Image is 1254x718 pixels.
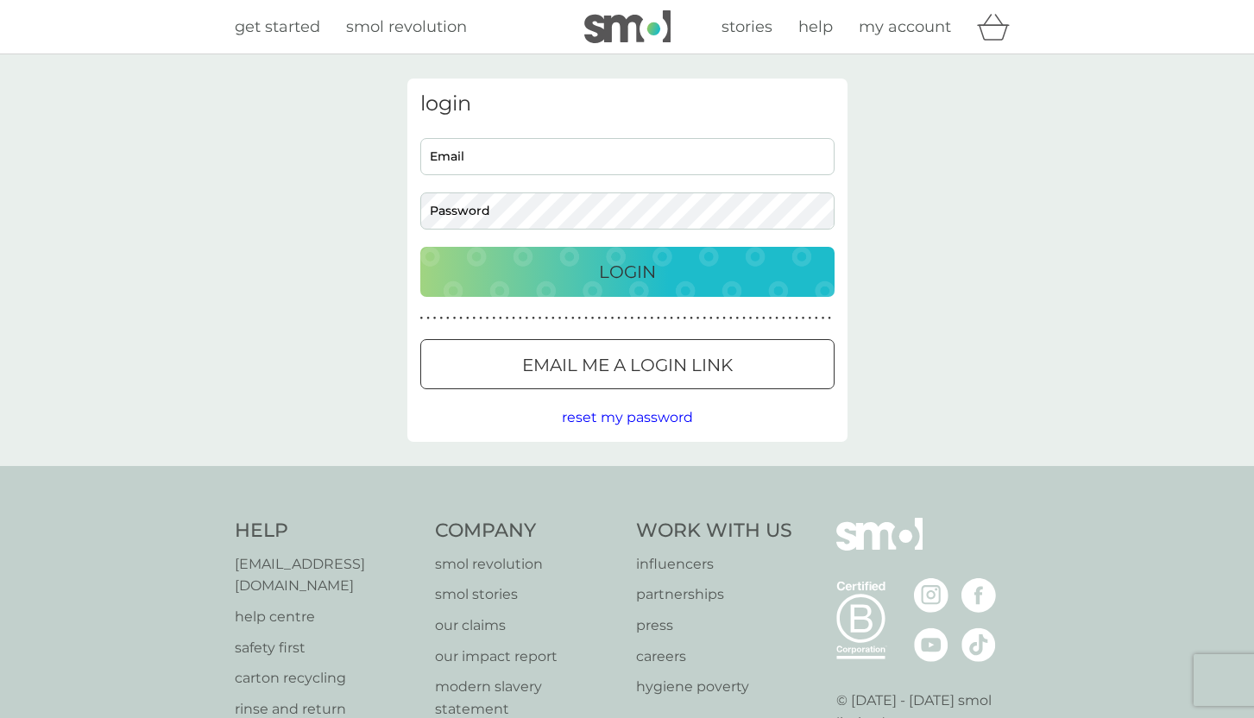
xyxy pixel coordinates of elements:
[420,91,835,117] h3: login
[703,314,706,323] p: ●
[235,518,419,545] h4: Help
[435,583,619,606] a: smol stories
[859,17,951,36] span: my account
[755,314,759,323] p: ●
[815,314,818,323] p: ●
[636,518,792,545] h4: Work With Us
[599,258,656,286] p: Login
[558,314,562,323] p: ●
[914,627,948,662] img: visit the smol Youtube page
[435,553,619,576] a: smol revolution
[617,314,621,323] p: ●
[235,17,320,36] span: get started
[235,637,419,659] p: safety first
[522,351,733,379] p: Email me a login link
[798,15,833,40] a: help
[722,15,772,40] a: stories
[420,314,424,323] p: ●
[446,314,450,323] p: ●
[961,578,996,613] img: visit the smol Facebook page
[235,15,320,40] a: get started
[439,314,443,323] p: ●
[716,314,720,323] p: ●
[235,667,419,690] a: carton recycling
[578,314,582,323] p: ●
[637,314,640,323] p: ●
[677,314,680,323] p: ●
[235,553,419,597] a: [EMAIL_ADDRESS][DOMAIN_NAME]
[519,314,522,323] p: ●
[433,314,437,323] p: ●
[762,314,766,323] p: ●
[597,314,601,323] p: ●
[782,314,785,323] p: ●
[664,314,667,323] p: ●
[435,518,619,545] h4: Company
[636,676,792,698] a: hygiene poverty
[526,314,529,323] p: ●
[506,314,509,323] p: ●
[551,314,555,323] p: ●
[636,553,792,576] a: influencers
[729,314,733,323] p: ●
[420,339,835,389] button: Email me a login link
[636,614,792,637] a: press
[749,314,753,323] p: ●
[624,314,627,323] p: ●
[828,314,831,323] p: ●
[459,314,463,323] p: ●
[859,15,951,40] a: my account
[808,314,811,323] p: ●
[709,314,713,323] p: ●
[584,10,671,43] img: smol
[473,314,476,323] p: ●
[492,314,495,323] p: ●
[836,518,923,576] img: smol
[486,314,489,323] p: ●
[562,409,693,425] span: reset my password
[539,314,542,323] p: ●
[604,314,608,323] p: ●
[466,314,469,323] p: ●
[769,314,772,323] p: ●
[961,627,996,662] img: visit the smol Tiktok page
[636,646,792,668] a: careers
[346,15,467,40] a: smol revolution
[636,583,792,606] p: partnerships
[722,314,726,323] p: ●
[977,9,1020,44] div: basket
[644,314,647,323] p: ●
[532,314,535,323] p: ●
[775,314,778,323] p: ●
[235,606,419,628] a: help centre
[795,314,798,323] p: ●
[426,314,430,323] p: ●
[591,314,595,323] p: ●
[562,406,693,429] button: reset my password
[420,247,835,297] button: Login
[571,314,575,323] p: ●
[822,314,825,323] p: ●
[435,646,619,668] a: our impact report
[631,314,634,323] p: ●
[564,314,568,323] p: ●
[914,578,948,613] img: visit the smol Instagram page
[690,314,693,323] p: ●
[684,314,687,323] p: ●
[545,314,548,323] p: ●
[435,614,619,637] a: our claims
[789,314,792,323] p: ●
[346,17,467,36] span: smol revolution
[512,314,515,323] p: ●
[802,314,805,323] p: ●
[453,314,457,323] p: ●
[584,314,588,323] p: ●
[657,314,660,323] p: ●
[736,314,740,323] p: ●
